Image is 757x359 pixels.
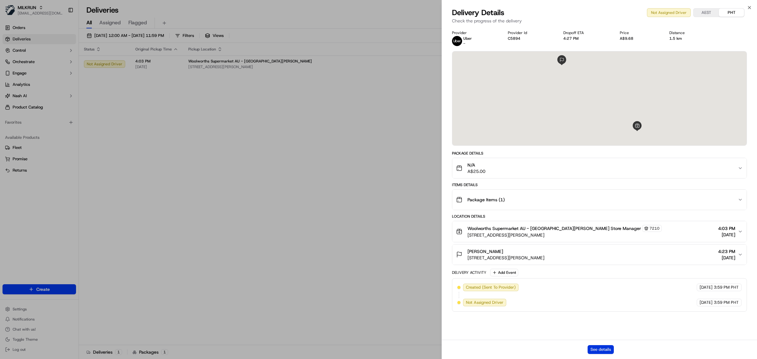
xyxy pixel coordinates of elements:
[669,30,711,35] div: Distance
[452,8,504,18] span: Delivery Details
[718,255,735,261] span: [DATE]
[714,285,739,290] span: 3:59 PM PHT
[508,30,553,35] div: Provider Id
[700,285,713,290] span: [DATE]
[463,36,472,41] p: Uber
[452,244,747,265] button: [PERSON_NAME][STREET_ADDRESS][PERSON_NAME]4:23 PM[DATE]
[490,269,518,276] button: Add Event
[718,248,735,255] span: 4:23 PM
[467,168,485,174] span: A$25.00
[620,30,659,35] div: Price
[467,162,485,168] span: N/A
[452,151,747,156] div: Package Details
[669,36,711,41] div: 1.5 km
[588,345,614,354] button: See details
[466,300,503,305] span: Not Assigned Driver
[620,36,659,41] div: A$9.68
[719,9,744,17] button: PHT
[563,30,610,35] div: Dropoff ETA
[452,36,462,46] img: uber-new-logo.jpeg
[452,270,486,275] div: Delivery Activity
[466,285,516,290] span: Created (Sent To Provider)
[718,225,735,232] span: 4:03 PM
[467,197,505,203] span: Package Items ( 1 )
[718,232,735,238] span: [DATE]
[452,221,747,242] button: Woolworths Supermarket AU - [GEOGRAPHIC_DATA][PERSON_NAME] Store Manager7210[STREET_ADDRESS][PERS...
[452,158,747,178] button: N/AA$25.00
[467,225,641,232] span: Woolworths Supermarket AU - [GEOGRAPHIC_DATA][PERSON_NAME] Store Manager
[508,36,520,41] button: C5894
[694,9,719,17] button: AEST
[563,36,610,41] div: 4:27 PM
[467,232,662,238] span: [STREET_ADDRESS][PERSON_NAME]
[649,226,660,231] span: 7210
[463,41,465,46] span: -
[452,18,747,24] p: Check the progress of the delivery
[452,182,747,187] div: Items Details
[700,300,713,305] span: [DATE]
[467,255,544,261] span: [STREET_ADDRESS][PERSON_NAME]
[452,30,498,35] div: Provider
[452,190,747,210] button: Package Items (1)
[714,300,739,305] span: 3:59 PM PHT
[467,248,503,255] span: [PERSON_NAME]
[452,214,747,219] div: Location Details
